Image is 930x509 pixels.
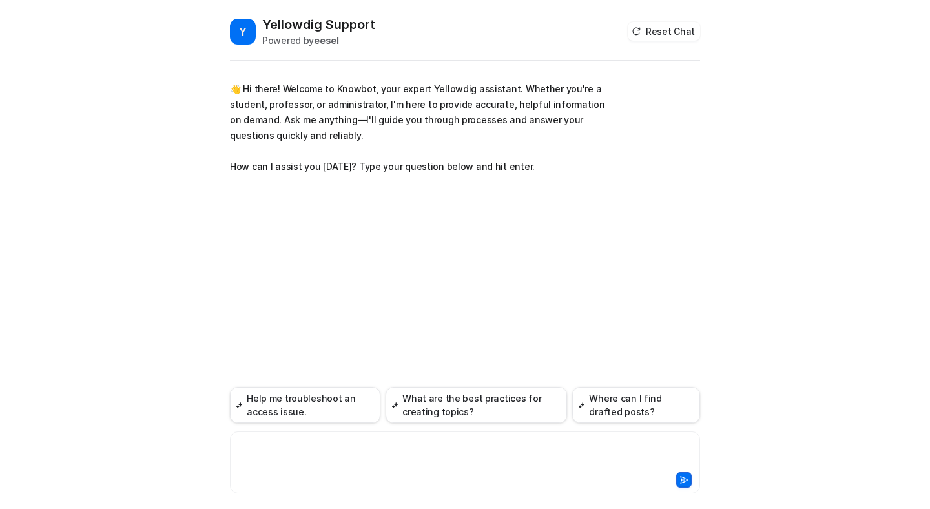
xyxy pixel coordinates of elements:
[230,387,380,423] button: Help me troubleshoot an access issue.
[262,16,375,34] h2: Yellowdig Support
[386,387,567,423] button: What are the best practices for creating topics?
[230,81,608,174] p: 👋 Hi there! Welcome to Knowbot, your expert Yellowdig assistant. Whether you're a student, profes...
[572,387,700,423] button: Where can I find drafted posts?
[628,22,700,41] button: Reset Chat
[314,35,339,46] b: eesel
[262,34,375,47] div: Powered by
[230,19,256,45] span: Y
